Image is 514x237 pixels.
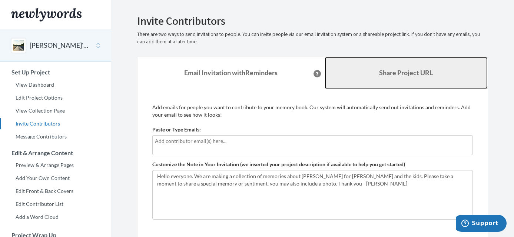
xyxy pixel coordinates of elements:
p: Add emails for people you want to contribute to your memory book. Our system will automatically s... [152,104,473,118]
p: There are two ways to send invitations to people. You can invite people via our email invitation ... [137,31,488,46]
img: Newlywords logo [11,8,82,21]
label: Paste or Type Emails: [152,126,201,133]
b: Share Project URL [379,69,433,77]
h3: Set Up Project [0,69,111,76]
button: [PERSON_NAME]'s Memorial [30,41,90,50]
iframe: Opens a widget where you can chat to one of our agents [456,215,507,233]
label: Customize the Note in Your Invitation (we inserted your project description if available to help ... [152,161,405,168]
textarea: Hello everyone. We are making a collection of memories about [PERSON_NAME] for [PERSON_NAME] and ... [152,170,473,220]
h2: Invite Contributors [137,15,488,27]
strong: Email Invitation with Reminders [184,69,278,77]
h3: Edit & Arrange Content [0,150,111,156]
input: Add contributor email(s) here... [155,137,468,145]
